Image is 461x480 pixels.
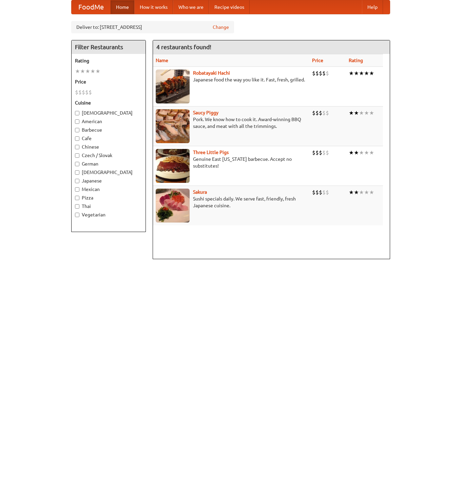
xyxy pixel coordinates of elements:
a: Who we are [173,0,209,14]
li: ★ [75,68,80,75]
input: Czech / Slovak [75,153,79,158]
li: ★ [354,149,359,156]
label: Mexican [75,186,142,193]
a: Name [156,58,168,63]
label: American [75,118,142,125]
a: FoodMe [72,0,111,14]
li: $ [322,70,326,77]
img: robatayaki.jpg [156,70,190,103]
li: $ [312,149,315,156]
label: Cafe [75,135,142,142]
label: Barbecue [75,127,142,133]
li: $ [322,109,326,117]
li: ★ [95,68,100,75]
ng-pluralize: 4 restaurants found! [156,44,211,50]
label: Pizza [75,194,142,201]
input: Barbecue [75,128,79,132]
input: Mexican [75,187,79,192]
label: Vegetarian [75,211,142,218]
li: $ [75,89,78,96]
p: Pork. We know how to cook it. Award-winning BBQ sauce, and meat with all the trimmings. [156,116,307,130]
li: ★ [359,109,364,117]
li: $ [312,189,315,196]
li: ★ [369,109,374,117]
a: Rating [349,58,363,63]
li: $ [322,189,326,196]
h5: Price [75,78,142,85]
input: Thai [75,204,79,209]
input: Chinese [75,145,79,149]
li: $ [315,70,319,77]
a: Robatayaki Hachi [193,70,230,76]
div: Deliver to: [STREET_ADDRESS] [71,21,234,33]
li: $ [326,109,329,117]
a: Home [111,0,134,14]
li: $ [319,109,322,117]
li: ★ [85,68,90,75]
li: $ [89,89,92,96]
li: $ [326,149,329,156]
li: $ [315,149,319,156]
img: saucy.jpg [156,109,190,143]
li: $ [319,149,322,156]
p: Sushi specials daily. We serve fast, friendly, fresh Japanese cuisine. [156,195,307,209]
li: $ [326,70,329,77]
li: $ [315,109,319,117]
li: ★ [364,70,369,77]
li: ★ [359,189,364,196]
li: ★ [349,149,354,156]
li: $ [85,89,89,96]
a: How it works [134,0,173,14]
h4: Filter Restaurants [72,40,146,54]
li: $ [312,70,315,77]
li: ★ [369,70,374,77]
input: American [75,119,79,124]
li: $ [78,89,82,96]
li: $ [326,189,329,196]
input: Japanese [75,179,79,183]
a: Recipe videos [209,0,250,14]
li: $ [312,109,315,117]
li: ★ [349,109,354,117]
li: $ [315,189,319,196]
li: ★ [349,70,354,77]
li: ★ [349,189,354,196]
li: ★ [354,70,359,77]
li: $ [82,89,85,96]
li: ★ [359,70,364,77]
li: ★ [369,189,374,196]
a: Saucy Piggy [193,110,218,115]
li: ★ [90,68,95,75]
input: Vegetarian [75,213,79,217]
li: ★ [359,149,364,156]
a: Help [362,0,383,14]
label: Japanese [75,177,142,184]
h5: Rating [75,57,142,64]
li: $ [319,70,322,77]
label: Czech / Slovak [75,152,142,159]
input: German [75,162,79,166]
label: [DEMOGRAPHIC_DATA] [75,169,142,176]
input: Pizza [75,196,79,200]
a: Sakura [193,189,207,195]
li: ★ [364,189,369,196]
a: Change [213,24,229,31]
li: $ [319,189,322,196]
li: ★ [354,189,359,196]
li: ★ [354,109,359,117]
a: Three Little Pigs [193,150,229,155]
p: Genuine East [US_STATE] barbecue. Accept no substitutes! [156,156,307,169]
p: Japanese food the way you like it. Fast, fresh, grilled. [156,76,307,83]
label: Chinese [75,143,142,150]
li: ★ [364,149,369,156]
img: sakura.jpg [156,189,190,223]
input: Cafe [75,136,79,141]
label: Thai [75,203,142,210]
li: ★ [364,109,369,117]
a: Price [312,58,323,63]
label: [DEMOGRAPHIC_DATA] [75,110,142,116]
